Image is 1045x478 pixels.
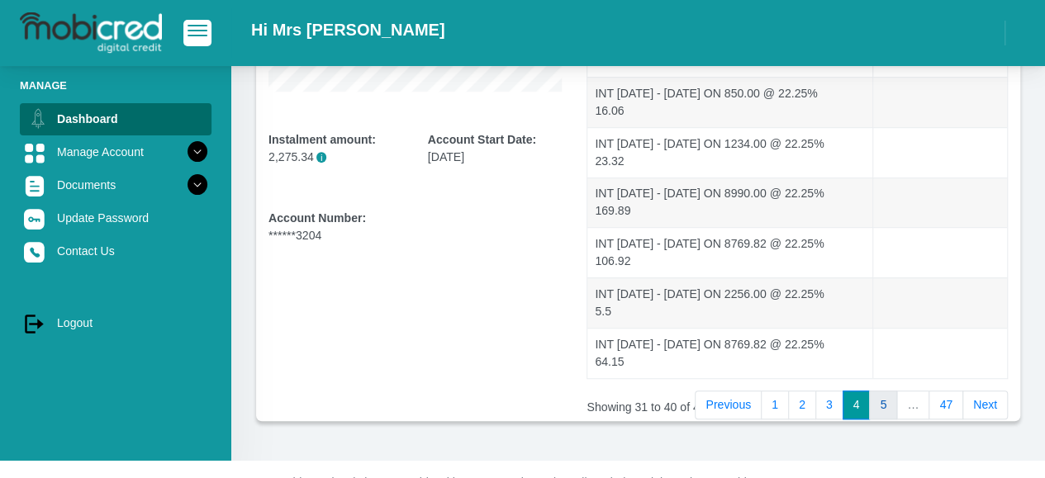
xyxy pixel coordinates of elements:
td: INT [DATE] - [DATE] ON 8990.00 @ 22.25% 169.89 [587,177,873,228]
a: Logout [20,307,211,338]
td: INT [DATE] - [DATE] ON 8769.82 @ 22.25% 106.92 [587,227,873,277]
a: Documents [20,169,211,201]
td: INT [DATE] - [DATE] ON 850.00 @ 22.25% 16.06 [587,77,873,127]
a: 5 [869,390,897,420]
a: 3 [815,390,843,420]
a: 47 [929,390,963,420]
a: Manage Account [20,136,211,168]
div: Showing 31 to 40 of 466 entries [587,389,748,416]
a: 4 [843,390,871,420]
b: Instalment amount: [268,133,376,146]
td: INT [DATE] - [DATE] ON 2256.00 @ 22.25% 5.5 [587,277,873,328]
a: Update Password [20,202,211,234]
b: Account Start Date: [428,133,536,146]
a: 2 [788,390,816,420]
b: Account Number: [268,211,366,225]
a: Dashboard [20,103,211,135]
a: 1 [761,390,789,420]
a: Contact Us [20,235,211,267]
p: 2,275.34 [268,149,403,166]
td: INT [DATE] - [DATE] ON 8769.82 @ 22.25% 64.15 [587,328,873,378]
li: Manage [20,78,211,93]
img: logo-mobicred.svg [20,12,162,54]
div: [DATE] [428,131,563,166]
a: Next [962,390,1008,420]
td: INT [DATE] - [DATE] ON 1234.00 @ 22.25% 23.32 [587,127,873,177]
h2: Hi Mrs [PERSON_NAME] [251,20,444,40]
a: Previous [695,390,762,420]
span: i [316,152,327,163]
